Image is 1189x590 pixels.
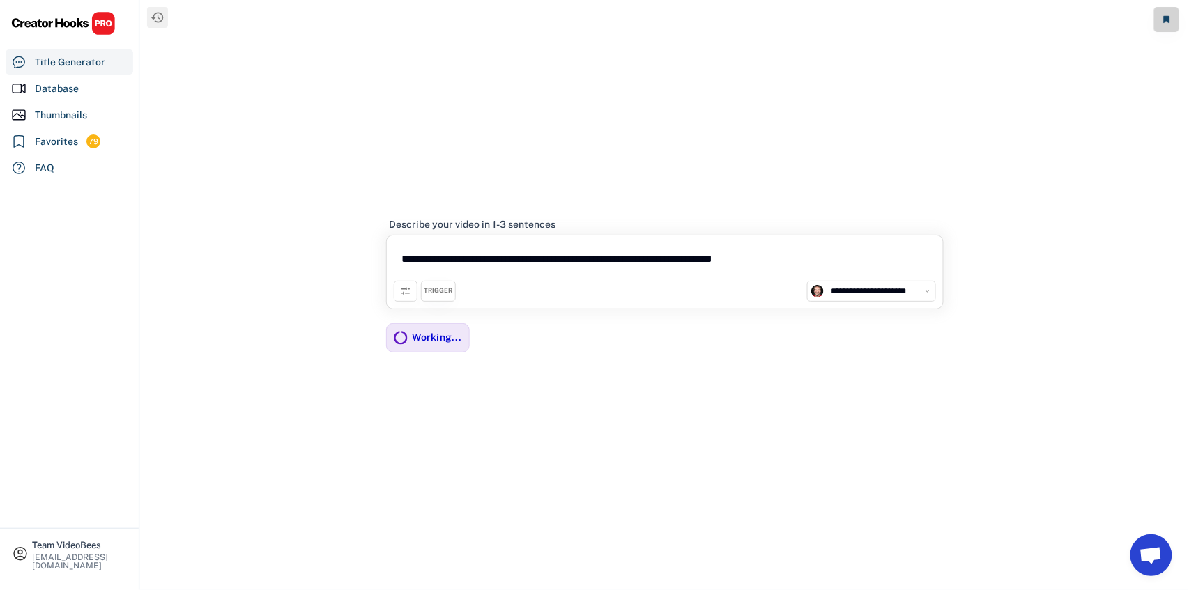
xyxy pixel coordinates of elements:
div: Favorites [35,134,78,149]
div: Title Generator [35,55,105,70]
div: Team VideoBees [32,541,127,550]
div: Database [35,81,79,96]
div: Thumbnails [35,108,87,123]
div: Describe your video in 1-3 sentences [390,218,556,231]
div: Working... [413,331,463,343]
a: Ouvrir le chat [1130,534,1172,576]
div: 79 [86,136,100,148]
div: TRIGGER [424,286,452,295]
img: CHPRO%20Logo.svg [11,11,116,36]
div: [EMAIL_ADDRESS][DOMAIN_NAME] [32,553,127,570]
div: FAQ [35,161,54,176]
img: channels4_profile.jpg [811,285,824,297]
